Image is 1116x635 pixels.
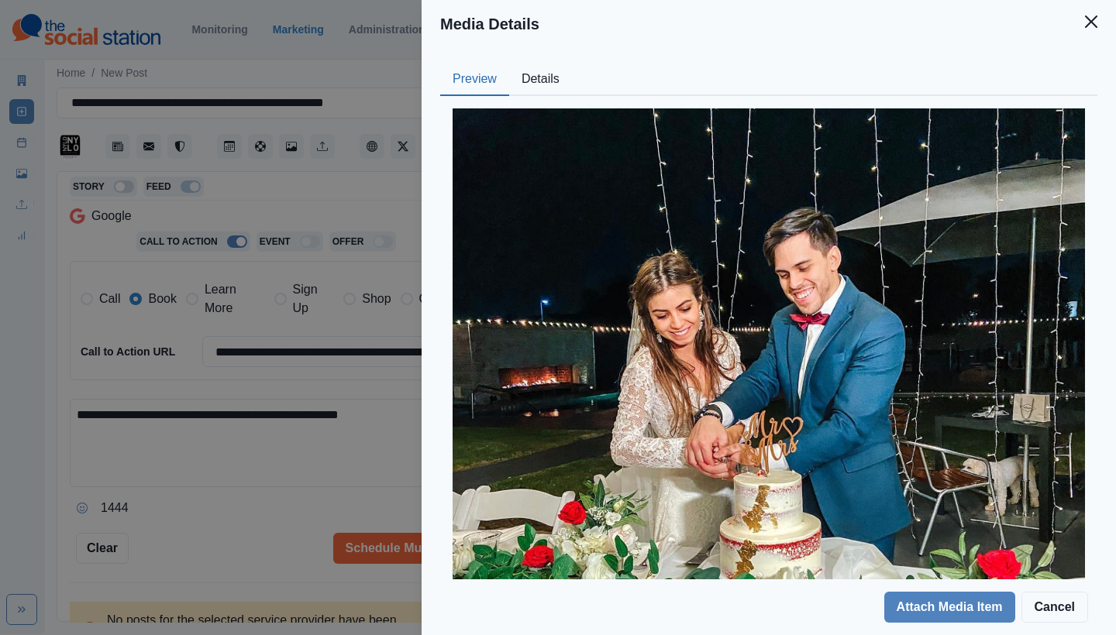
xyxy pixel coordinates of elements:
[1076,6,1107,37] button: Close
[440,63,509,96] button: Preview
[1021,592,1088,623] button: Cancel
[509,63,572,96] button: Details
[884,592,1015,623] button: Attach Media Item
